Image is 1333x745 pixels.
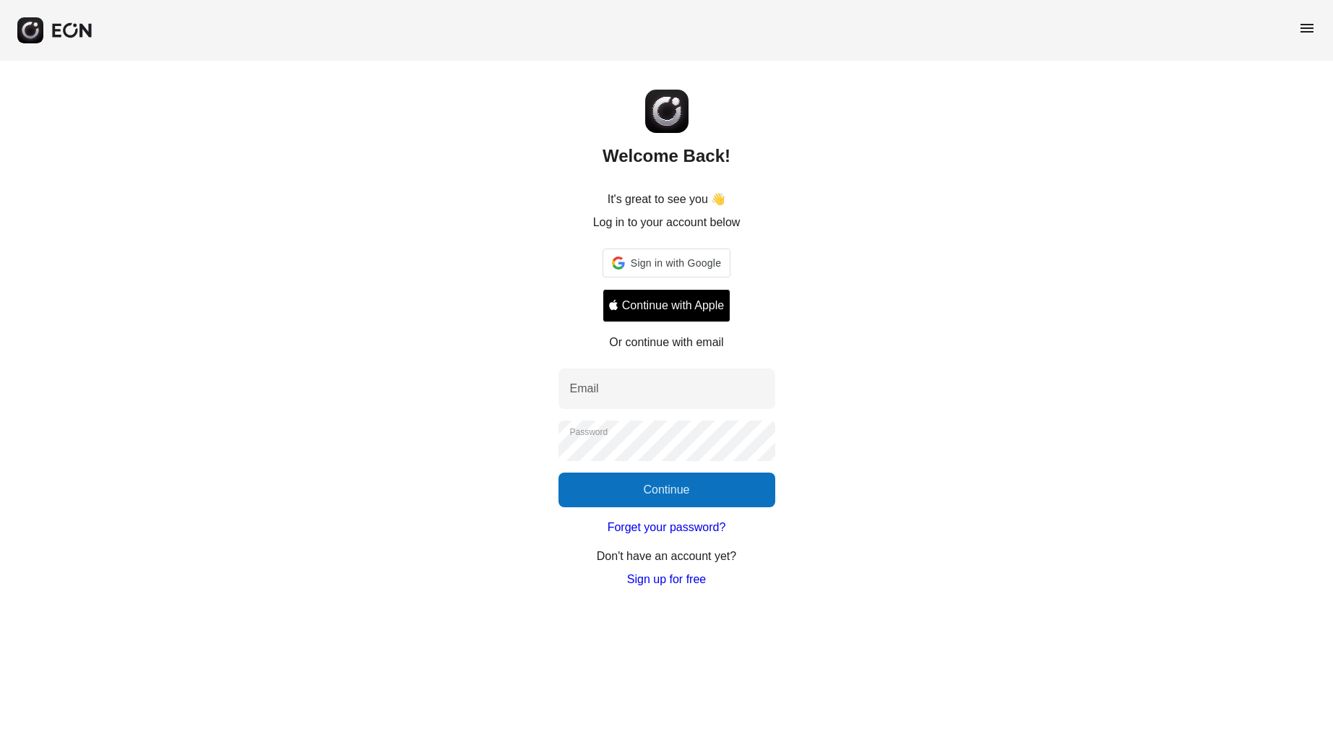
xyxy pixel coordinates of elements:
p: Or continue with email [609,334,723,351]
a: Forget your password? [608,519,726,536]
h2: Welcome Back! [603,145,730,168]
p: Don't have an account yet? [597,548,736,565]
p: It's great to see you 👋 [608,191,726,208]
p: Log in to your account below [593,214,741,231]
a: Sign up for free [627,571,706,588]
span: menu [1298,20,1316,37]
button: Signin with apple ID [603,289,730,322]
div: Sign in with Google [603,249,730,277]
label: Email [570,380,599,397]
label: Password [570,426,608,438]
button: Continue [558,473,775,507]
span: Sign in with Google [631,254,721,272]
